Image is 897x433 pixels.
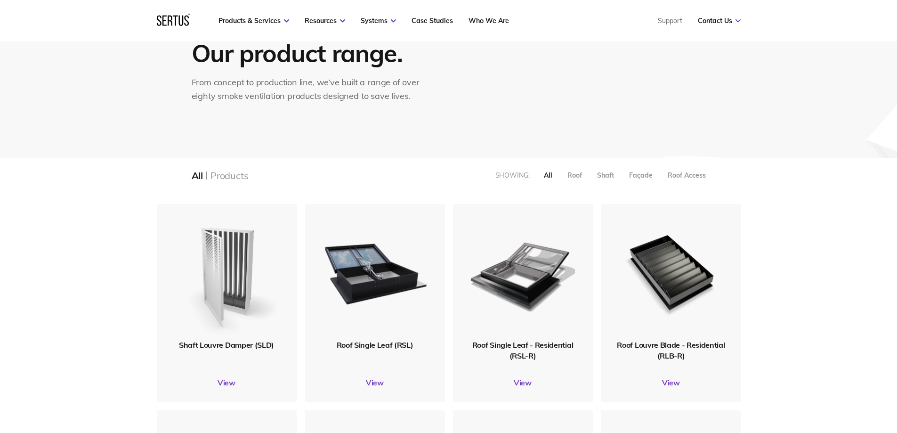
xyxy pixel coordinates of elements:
span: Roof Single Leaf (RSL) [337,340,413,350]
div: All [192,170,203,181]
div: Roof Access [668,171,706,180]
a: Case Studies [412,16,453,25]
a: Who We Are [469,16,509,25]
div: Showing: [495,171,530,180]
a: Contact Us [698,16,741,25]
div: From concept to production line, we’ve built a range of over eighty smoke ventilation products de... [192,76,429,103]
a: Systems [361,16,396,25]
iframe: Chat Widget [850,388,897,433]
div: Roof [567,171,582,180]
a: Products & Services [218,16,289,25]
a: Support [658,16,682,25]
div: Façade [629,171,653,180]
span: Roof Louvre Blade - Residential (RLB-R) [617,340,725,360]
a: Resources [305,16,345,25]
a: View [305,378,445,387]
h1: Our product range. [192,38,427,68]
a: View [601,378,741,387]
span: Shaft Louvre Damper (SLD) [179,340,274,350]
span: Roof Single Leaf - Residential (RSL-R) [472,340,573,360]
div: Shaft [597,171,614,180]
div: Products [210,170,248,181]
a: View [157,378,297,387]
div: All [544,171,552,180]
a: View [453,378,593,387]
